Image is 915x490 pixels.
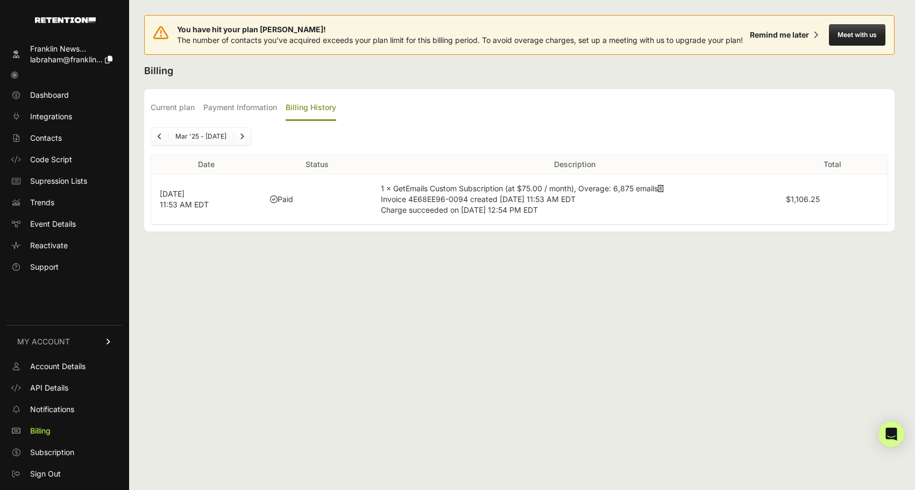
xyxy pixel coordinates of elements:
[6,422,123,439] a: Billing
[30,404,74,415] span: Notifications
[30,176,87,186] span: Supression Lists
[6,237,123,254] a: Reactivate
[372,155,777,175] th: Description
[786,194,820,204] label: $1,106.25
[30,262,59,272] span: Support
[6,194,123,211] a: Trends
[17,336,70,347] span: MY ACCOUNT
[6,87,123,104] a: Dashboard
[30,219,76,229] span: Event Details
[35,17,96,23] img: Retention.com
[30,133,62,143] span: Contacts
[261,155,372,175] th: Status
[6,172,123,190] a: Supression Lists
[30,90,69,100] span: Dashboard
[746,25,822,45] button: Remind me later
[6,108,123,125] a: Integrations
[829,24,885,46] button: Meet with us
[6,215,123,233] a: Event Details
[203,96,277,121] label: Payment Information
[6,151,123,168] a: Code Script
[168,132,233,141] li: Mar '25 - [DATE]
[6,465,123,482] a: Sign Out
[381,194,576,204] span: Invoice 4E68EE96-0094 created [DATE] 11:53 AM EDT
[6,325,123,358] a: MY ACCOUNT
[30,240,68,251] span: Reactivate
[160,189,253,210] p: [DATE] 11:53 AM EDT
[6,258,123,276] a: Support
[286,96,336,121] label: Billing History
[372,175,777,225] td: 1 × GetEmails Custom Subscription (at $75.00 / month), Overage: 6,875 emails
[144,63,895,78] h2: Billing
[30,361,86,372] span: Account Details
[6,40,123,68] a: Franklin News... labraham@franklin...
[6,444,123,461] a: Subscription
[30,383,68,393] span: API Details
[6,129,123,147] a: Contacts
[30,111,72,122] span: Integrations
[233,128,251,145] a: Next
[30,44,112,54] div: Franklin News...
[30,197,54,208] span: Trends
[750,30,809,40] div: Remind me later
[30,426,51,436] span: Billing
[151,96,195,121] label: Current plan
[30,469,61,479] span: Sign Out
[177,24,743,35] span: You have hit your plan [PERSON_NAME]!
[30,154,72,165] span: Code Script
[151,155,261,175] th: Date
[777,155,888,175] th: Total
[6,401,123,418] a: Notifications
[6,379,123,397] a: API Details
[6,358,123,375] a: Account Details
[30,447,74,458] span: Subscription
[30,55,103,64] span: labraham@franklin...
[878,421,904,447] div: Open Intercom Messenger
[261,175,372,225] td: Paid
[381,205,538,214] span: Charge succeeded on [DATE] 12:54 PM EDT
[177,35,743,45] span: The number of contacts you've acquired exceeds your plan limit for this billing period. To avoid ...
[151,128,168,145] a: Previous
